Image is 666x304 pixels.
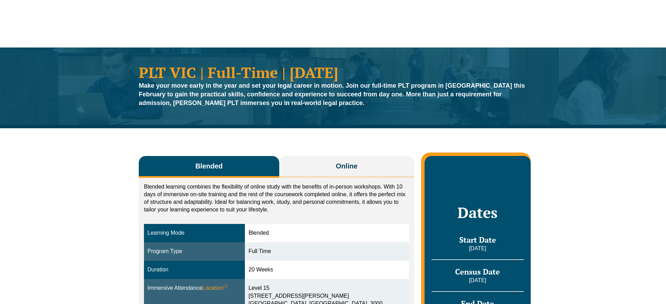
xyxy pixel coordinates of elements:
p: [DATE] [432,277,524,284]
div: Blended [248,229,405,237]
span: Blended [195,161,223,171]
div: Immersive Attendance [147,284,241,292]
h2: Dates [432,204,524,221]
h1: PLT VIC | Full-Time | [DATE] [139,65,527,80]
strong: Make your move early in the year and set your legal career in motion. Join our full-time PLT prog... [139,82,525,106]
div: Learning Mode [147,229,241,237]
p: [DATE] [432,245,524,252]
span: Start Date [459,235,496,245]
div: Duration [147,266,241,274]
span: Census Date [455,267,500,277]
div: Full Time [248,247,405,255]
p: Blended learning combines the flexibility of online study with the benefits of in-person workshop... [144,183,409,214]
div: 20 Weeks [248,266,405,274]
span: Online [336,161,357,171]
div: Program Type [147,247,241,255]
span: Location [202,284,228,292]
sup: ⓘ [223,284,228,289]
